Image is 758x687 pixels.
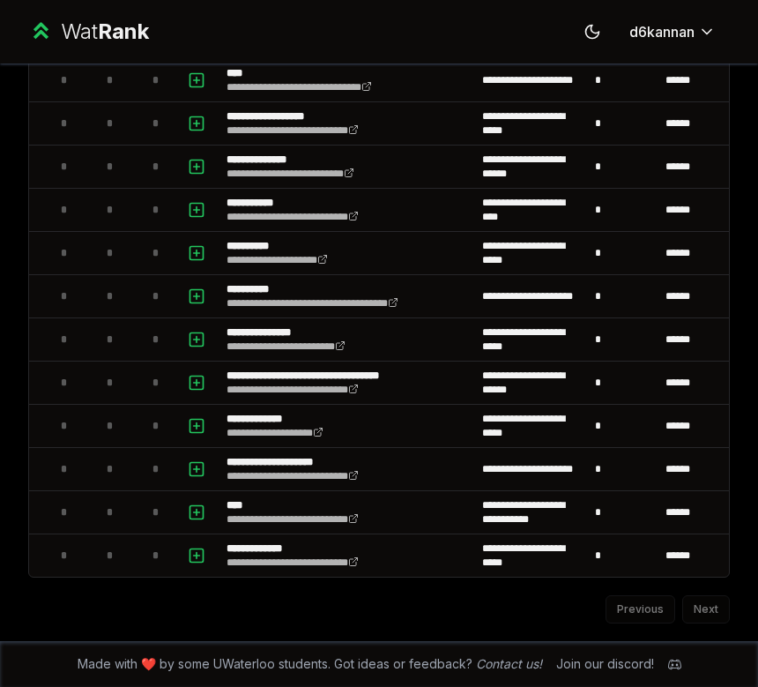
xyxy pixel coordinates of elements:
div: Wat [61,18,149,46]
div: Join our discord! [556,655,654,673]
span: d6kannan [629,21,695,42]
span: Made with ❤️ by some UWaterloo students. Got ideas or feedback? [78,655,542,673]
a: Contact us! [476,656,542,671]
span: Rank [98,19,149,44]
button: d6kannan [615,16,730,48]
a: WatRank [28,18,149,46]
